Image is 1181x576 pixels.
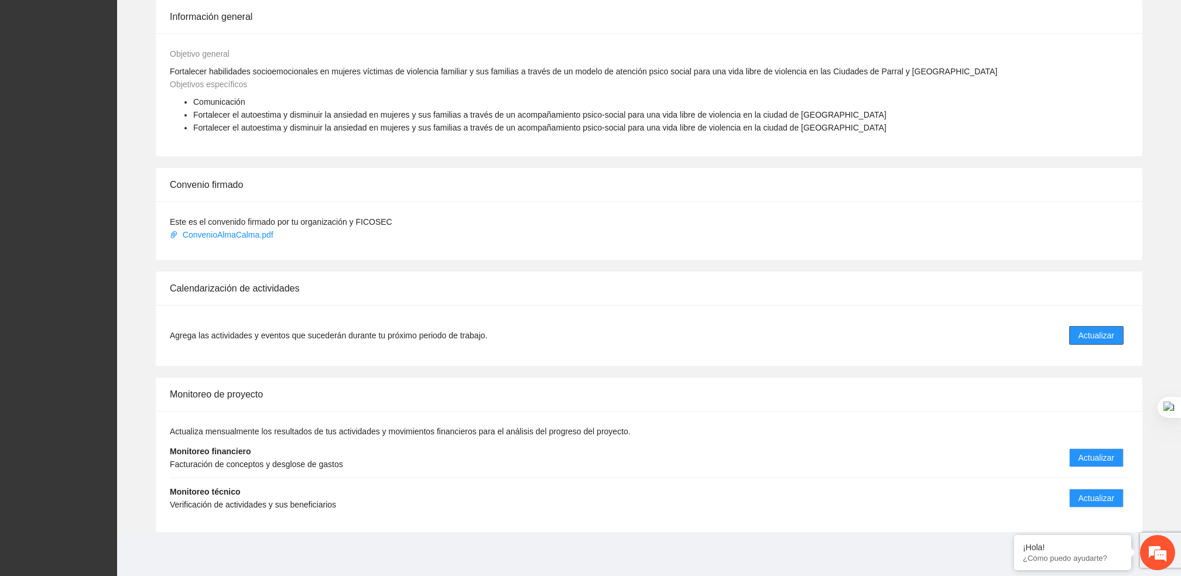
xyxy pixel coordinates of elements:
span: Fortalecer habilidades socioemocionales en mujeres víctimas de violencia familiar y sus familias ... [170,67,997,76]
span: Estamos en línea. [68,156,162,275]
div: ¡Hola! [1023,543,1122,552]
span: Facturación de conceptos y desglose de gastos [170,460,343,469]
textarea: Escriba su mensaje y pulse “Intro” [6,320,223,361]
span: Verificación de actividades y sus beneficiarios [170,500,336,509]
button: Actualizar [1069,326,1124,345]
div: Monitoreo de proyecto [170,378,1128,411]
span: Comunicación [193,97,245,107]
span: paper-clip [170,231,178,239]
div: Calendarización de actividades [170,272,1128,305]
span: Actualiza mensualmente los resultados de tus actividades y movimientos financieros para el anális... [170,427,631,436]
span: Actualizar [1079,329,1114,342]
strong: Monitoreo técnico [170,487,241,496]
p: ¿Cómo puedo ayudarte? [1023,554,1122,563]
button: Actualizar [1069,448,1124,467]
div: Chatee con nosotros ahora [61,60,197,75]
strong: Monitoreo financiero [170,447,251,456]
span: Este es el convenido firmado por tu organización y FICOSEC [170,217,392,227]
a: ConvenioAlmaCalma.pdf [170,230,276,239]
span: Agrega las actividades y eventos que sucederán durante tu próximo periodo de trabajo. [170,329,487,342]
span: Objetivos específicos [170,80,247,89]
button: Actualizar [1069,489,1124,508]
span: Fortalecer el autoestima y disminuir la ansiedad en mujeres y sus familias a través de un acompañ... [193,110,886,119]
span: Objetivo general [170,49,230,59]
span: Fortalecer el autoestima y disminuir la ansiedad en mujeres y sus familias a través de un acompañ... [193,123,886,132]
span: Actualizar [1079,451,1114,464]
div: Minimizar ventana de chat en vivo [192,6,220,34]
div: Convenio firmado [170,168,1128,201]
span: Actualizar [1079,492,1114,505]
